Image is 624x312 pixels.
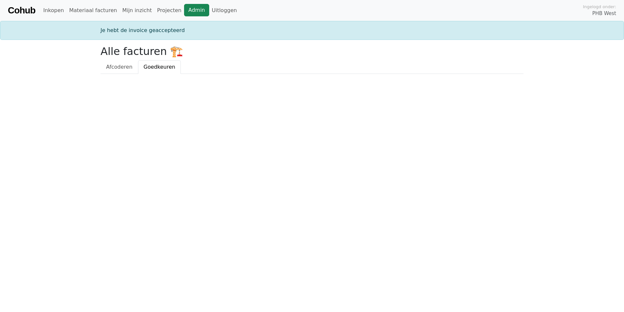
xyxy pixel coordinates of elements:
span: Afcoderen [106,64,133,70]
a: Afcoderen [101,60,138,74]
a: Inkopen [40,4,66,17]
span: Goedkeuren [144,64,175,70]
a: Admin [184,4,209,16]
span: Ingelogd onder: [583,4,616,10]
a: Materiaal facturen [67,4,120,17]
div: Je hebt de invoice geaccepteerd [97,26,527,34]
span: PHB West [592,10,616,17]
a: Mijn inzicht [120,4,155,17]
a: Projecten [154,4,184,17]
a: Uitloggen [209,4,240,17]
a: Cohub [8,3,35,18]
a: Goedkeuren [138,60,181,74]
h2: Alle facturen 🏗️ [101,45,523,58]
